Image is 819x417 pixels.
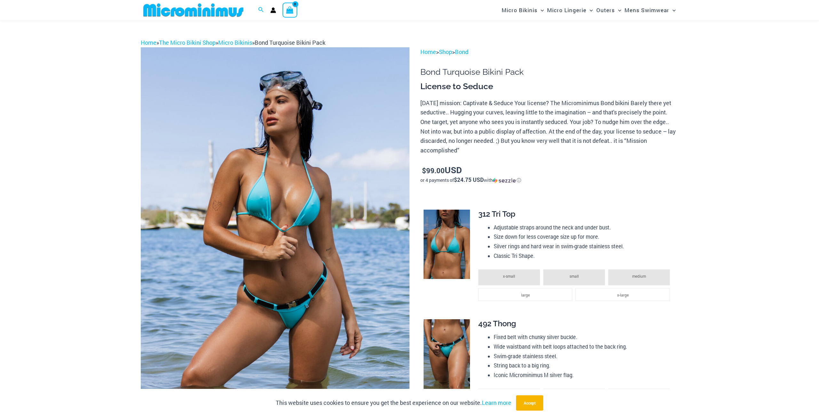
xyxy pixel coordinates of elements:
[454,176,484,183] span: $24.75 USD
[478,269,540,285] li: x-small
[282,3,297,17] a: View Shopping Cart, empty
[500,2,545,18] a: Micro BikinisMenu ToggleMenu Toggle
[420,98,678,155] p: [DATE] mission: Captivate & Seduce Your license? The Microminimus Bond bikini Barely there yet se...
[255,39,325,46] span: Bond Turquoise Bikini Pack
[258,6,264,14] a: Search icon link
[141,3,246,17] img: MM SHOP LOGO FLAT
[420,47,678,57] p: > >
[493,178,516,183] img: Sezzle
[494,242,673,251] li: Silver rings and hard wear in swim-grade stainless steel.
[494,361,673,370] li: String back to a big ring.
[537,2,544,18] span: Menu Toggle
[478,288,572,301] li: large
[141,39,325,46] span: » » »
[669,2,676,18] span: Menu Toggle
[596,2,615,18] span: Outers
[420,81,678,92] h3: License to Seduce
[478,319,516,328] span: 492 Thong
[499,1,678,19] nav: Site Navigation
[420,177,678,183] div: or 4 payments of$24.75 USDwithSezzle Click to learn more about Sezzle
[482,399,511,406] a: Learn more
[141,39,156,46] a: Home
[420,177,678,183] div: or 4 payments of with
[632,274,646,279] span: medium
[503,274,515,279] span: x-small
[595,2,623,18] a: OutersMenu ToggleMenu Toggle
[478,209,515,219] span: 312 Tri Top
[218,39,252,46] a: Micro Bikinis
[439,48,452,56] a: Shop
[543,269,605,285] li: small
[420,165,678,175] p: USD
[617,292,629,297] span: x-large
[545,2,594,18] a: Micro LingerieMenu ToggleMenu Toggle
[420,48,436,56] a: Home
[159,39,216,46] a: The Micro Bikini Shop
[494,232,673,242] li: Size down for less coverage size up for more.
[494,370,673,380] li: Iconic Microminimus M silver flag.
[270,7,276,13] a: Account icon link
[502,2,537,18] span: Micro Bikinis
[424,319,470,389] img: Bond Turquoise 492 Bottom
[424,210,470,279] img: Bond Turquoise 312 Top
[422,166,445,175] bdi: 99.00
[615,2,621,18] span: Menu Toggle
[494,351,673,361] li: Swim-grade stainless steel.
[494,342,673,351] li: Wide waistband with belt loops attached to the back ring.
[516,395,543,411] button: Accept
[624,2,669,18] span: Mens Swimwear
[276,398,511,408] p: This website uses cookies to ensure you get the best experience on our website.
[420,67,678,77] h1: Bond Turquoise Bikini Pack
[608,269,670,285] li: medium
[586,2,593,18] span: Menu Toggle
[494,332,673,342] li: Fixed belt with chunky silver buckle.
[569,274,579,279] span: small
[576,288,670,301] li: x-large
[455,48,468,56] a: Bond
[494,223,673,232] li: Adjustable straps around the neck and under bust.
[547,2,586,18] span: Micro Lingerie
[521,292,530,297] span: large
[422,166,426,175] span: $
[494,251,673,261] li: Classic Tri Shape.
[623,2,677,18] a: Mens SwimwearMenu ToggleMenu Toggle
